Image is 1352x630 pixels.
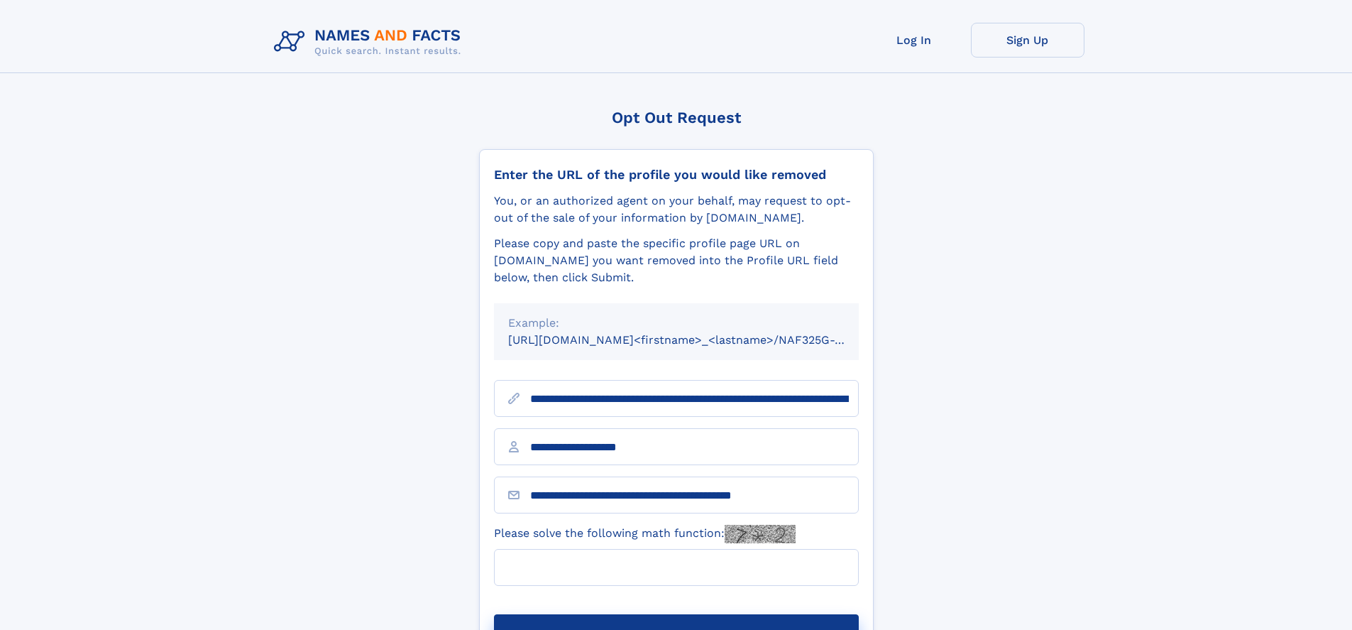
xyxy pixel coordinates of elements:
[494,235,859,286] div: Please copy and paste the specific profile page URL on [DOMAIN_NAME] you want removed into the Pr...
[479,109,874,126] div: Opt Out Request
[857,23,971,58] a: Log In
[508,333,886,347] small: [URL][DOMAIN_NAME]<firstname>_<lastname>/NAF325G-xxxxxxxx
[494,167,859,183] div: Enter the URL of the profile you would like removed
[971,23,1084,58] a: Sign Up
[494,525,796,543] label: Please solve the following math function:
[268,23,473,61] img: Logo Names and Facts
[494,192,859,227] div: You, or an authorized agent on your behalf, may request to opt-out of the sale of your informatio...
[508,315,845,332] div: Example:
